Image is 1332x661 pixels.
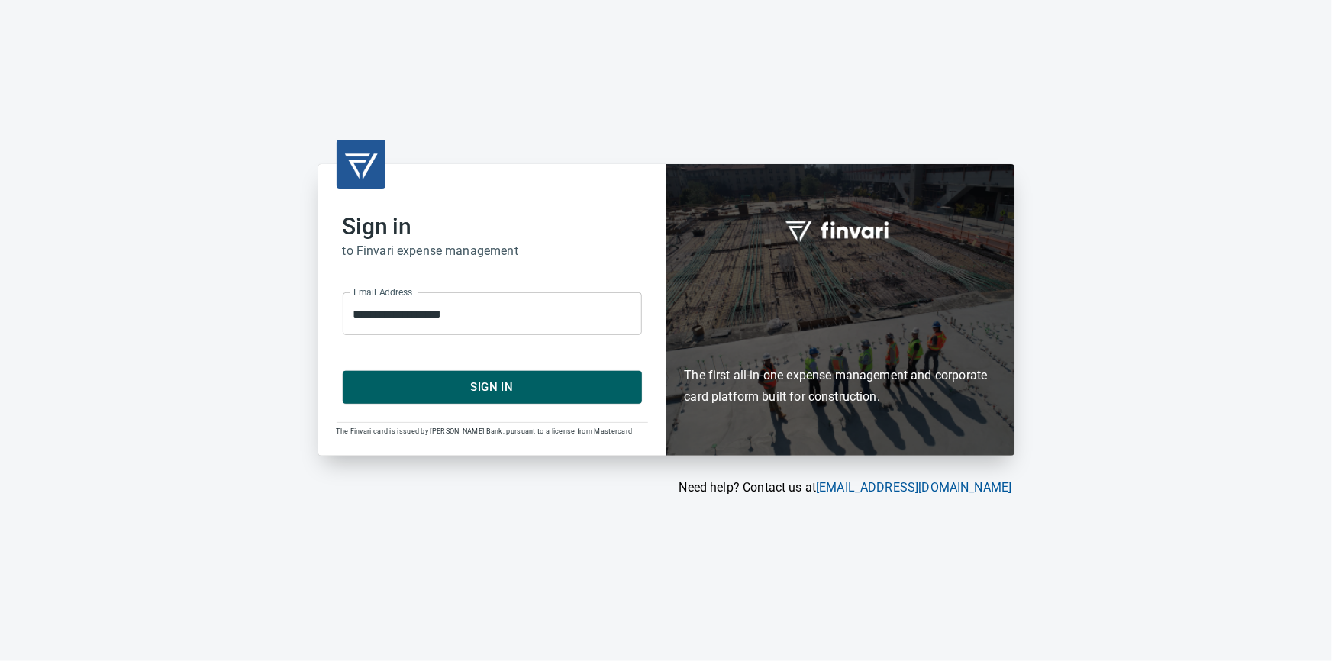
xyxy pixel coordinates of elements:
[343,240,642,262] h6: to Finvari expense management
[318,479,1012,497] p: Need help? Contact us at
[343,371,642,403] button: Sign In
[360,377,625,397] span: Sign In
[337,427,633,435] span: The Finvari card is issued by [PERSON_NAME] Bank, pursuant to a license from Mastercard
[343,146,379,182] img: transparent_logo.png
[685,276,996,408] h6: The first all-in-one expense management and corporate card platform built for construction.
[666,164,1014,455] div: Finvari
[783,212,898,247] img: fullword_logo_white.png
[343,213,642,240] h2: Sign in
[816,480,1011,495] a: [EMAIL_ADDRESS][DOMAIN_NAME]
